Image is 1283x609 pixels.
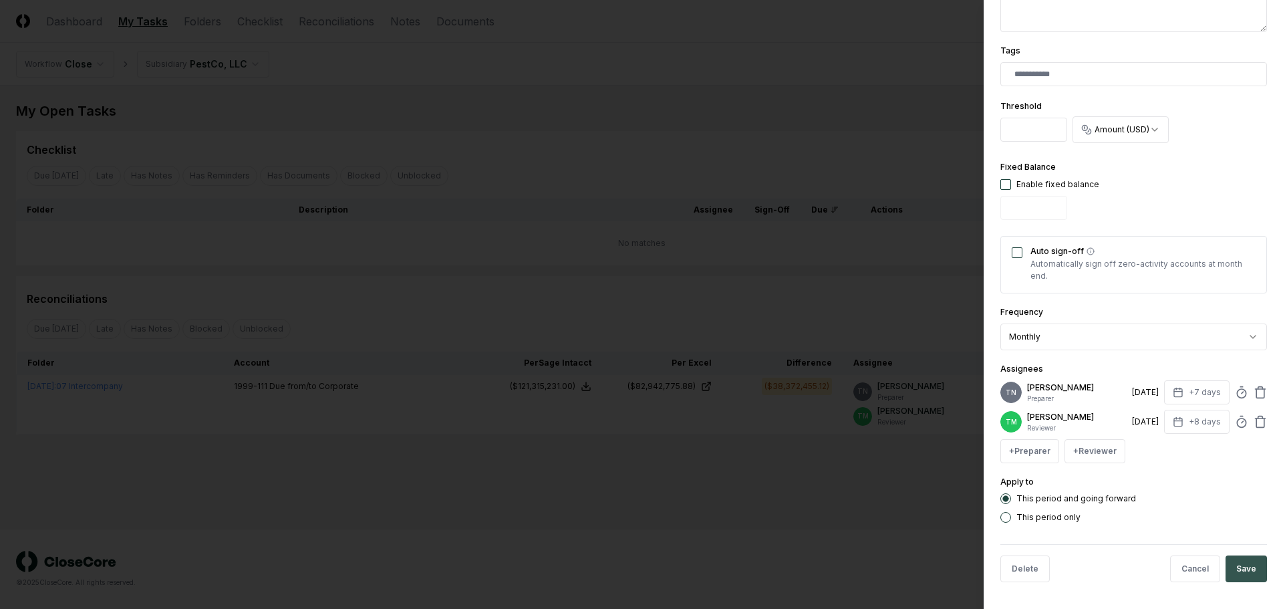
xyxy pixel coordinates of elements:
[1000,162,1056,172] label: Fixed Balance
[1132,416,1159,428] div: [DATE]
[1027,382,1127,394] p: [PERSON_NAME]
[1030,258,1256,282] p: Automatically sign off zero-activity accounts at month end.
[1027,394,1127,404] p: Preparer
[1226,556,1267,582] button: Save
[1064,439,1125,463] button: +Reviewer
[1087,247,1095,255] button: Auto sign-off
[1006,417,1017,427] span: TM
[1000,45,1020,55] label: Tags
[1016,178,1099,191] div: Enable fixed balance
[1000,307,1043,317] label: Frequency
[1000,364,1043,374] label: Assignees
[1164,410,1230,434] button: +8 days
[1027,411,1127,423] p: [PERSON_NAME]
[1132,386,1159,398] div: [DATE]
[1027,423,1127,433] p: Reviewer
[1164,380,1230,404] button: +7 days
[1170,556,1220,582] button: Cancel
[1000,477,1034,487] label: Apply to
[1016,495,1136,503] label: This period and going forward
[1000,556,1050,582] button: Delete
[1030,247,1256,255] label: Auto sign-off
[1006,388,1016,398] span: TN
[1016,513,1081,521] label: This period only
[1000,101,1042,111] label: Threshold
[1000,439,1059,463] button: +Preparer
